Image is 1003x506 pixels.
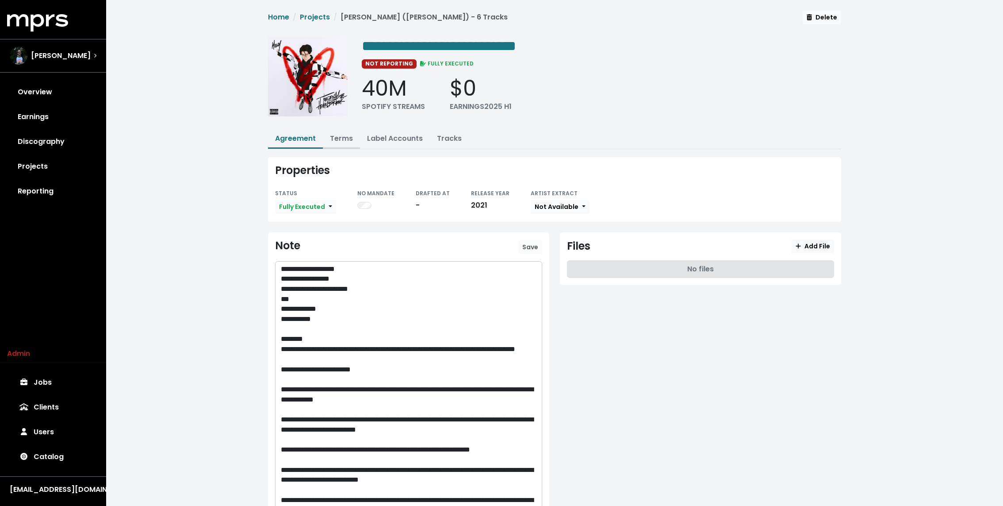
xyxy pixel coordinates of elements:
a: Projects [300,12,330,22]
div: 2021 [471,200,509,211]
span: Delete [807,13,837,22]
div: Files [567,240,590,253]
a: mprs logo [7,17,68,27]
button: Delete [803,11,841,24]
span: Not Available [535,202,578,211]
div: - [416,200,450,211]
div: Note [275,239,300,252]
div: 40M [362,76,425,101]
a: Jobs [7,370,99,395]
div: SPOTIFY STREAMS [362,101,425,112]
small: ARTIST EXTRACT [531,189,578,197]
small: NO MANDATE [357,189,394,197]
a: Reporting [7,179,99,204]
button: [EMAIL_ADDRESS][DOMAIN_NAME] [7,484,99,495]
a: Earnings [7,104,99,129]
a: Catalog [7,444,99,469]
span: Fully Executed [279,202,325,211]
div: Properties [275,164,834,177]
button: Not Available [531,200,590,214]
img: The selected account / producer [10,47,27,65]
small: STATUS [275,189,297,197]
small: RELEASE YEAR [471,189,509,197]
a: Label Accounts [367,133,423,143]
span: Add File [796,242,830,251]
a: Clients [7,395,99,420]
a: Terms [330,133,353,143]
div: No files [567,260,834,278]
button: Fully Executed [275,200,336,214]
a: Users [7,420,99,444]
span: Edit value [362,39,516,53]
div: [EMAIL_ADDRESS][DOMAIN_NAME] [10,484,96,495]
span: [PERSON_NAME] [31,50,91,61]
a: Tracks [437,133,462,143]
small: DRAFTED AT [416,189,450,197]
button: Add File [792,239,834,253]
span: NOT REPORTING [362,59,417,68]
a: Home [268,12,289,22]
li: [PERSON_NAME] ([PERSON_NAME]) - 6 Tracks [330,12,508,23]
span: FULLY EXECUTED [418,60,474,67]
a: Discography [7,129,99,154]
a: Agreement [275,133,316,143]
div: $0 [450,76,512,101]
a: Projects [7,154,99,179]
div: EARNINGS 2025 H1 [450,101,512,112]
a: Overview [7,80,99,104]
img: Album cover for this project [268,37,348,116]
nav: breadcrumb [268,12,508,30]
